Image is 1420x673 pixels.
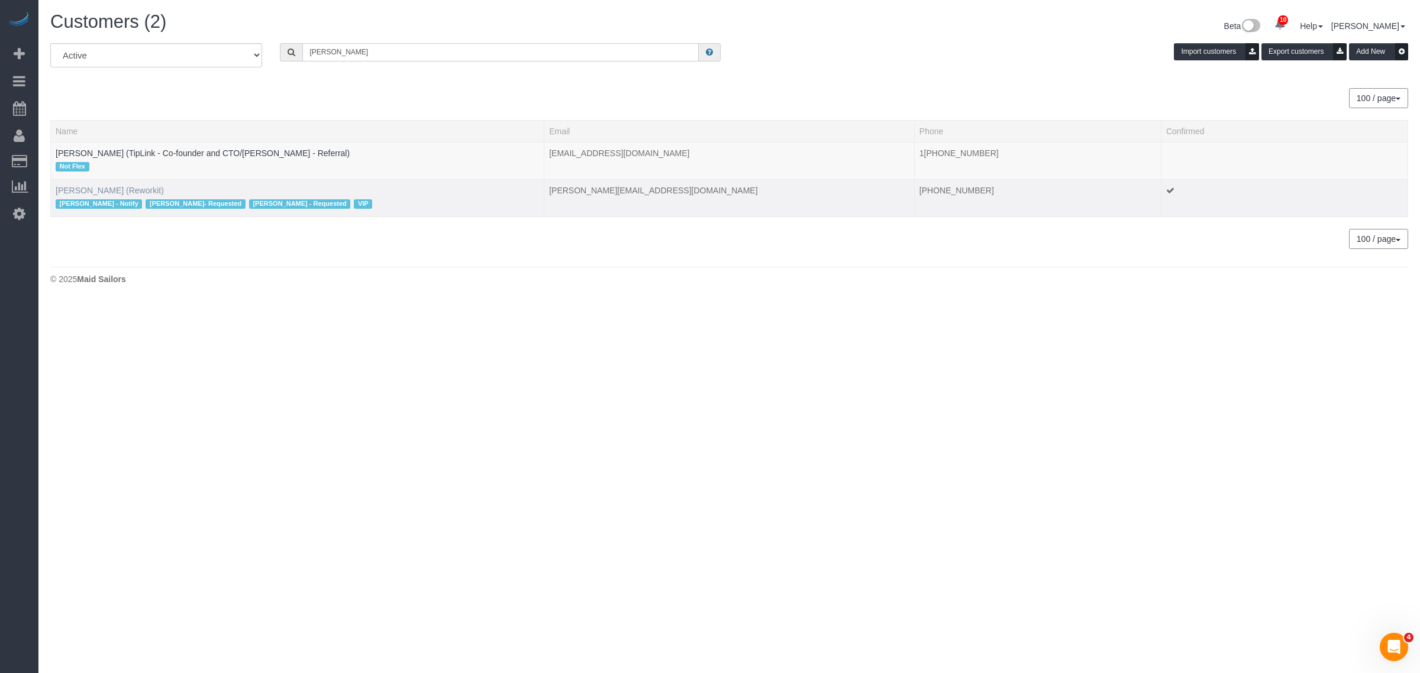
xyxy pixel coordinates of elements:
[1261,43,1347,60] button: Export customers
[56,196,539,212] div: Tags
[1161,142,1408,179] td: Confirmed
[1278,15,1288,25] span: 10
[1300,21,1323,31] a: Help
[50,11,166,32] span: Customers (2)
[544,120,915,142] th: Email
[56,162,89,172] span: Not Flex
[1224,21,1261,31] a: Beta
[919,186,994,195] hm-ph: [PHONE_NUMBER]
[1349,43,1408,60] button: Add New
[544,142,915,179] td: Email
[1404,633,1413,642] span: 4
[1350,229,1408,249] nav: Pagination navigation
[914,142,1161,179] td: Phone
[56,159,539,174] div: Tags
[51,179,544,216] td: Name
[914,179,1161,216] td: Phone
[51,142,544,179] td: Name
[1380,633,1408,661] iframe: Intercom live chat
[544,179,915,216] td: Email
[146,199,245,209] span: [PERSON_NAME]- Requested
[249,199,350,209] span: [PERSON_NAME] - Requested
[914,120,1161,142] th: Phone
[1331,21,1405,31] a: [PERSON_NAME]
[7,12,31,28] img: Automaid Logo
[1161,179,1408,216] td: Confirmed
[56,186,164,195] a: [PERSON_NAME] (Reworkit)
[924,148,999,158] hm-ph: [PHONE_NUMBER]
[56,199,142,209] span: [PERSON_NAME] - Notify
[354,199,372,209] span: VIP
[51,120,544,142] th: Name
[1349,88,1408,108] button: 100 / page
[1241,19,1260,34] img: New interface
[1161,120,1408,142] th: Confirmed
[302,43,699,62] input: Search customers ...
[1174,43,1259,60] button: Import customers
[1350,88,1408,108] nav: Pagination navigation
[50,273,1408,285] div: © 2025
[77,274,125,284] strong: Maid Sailors
[56,148,350,158] a: [PERSON_NAME] (TipLink - Co-founder and CTO/[PERSON_NAME] - Referral)
[1269,12,1292,38] a: 10
[1349,229,1408,249] button: 100 / page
